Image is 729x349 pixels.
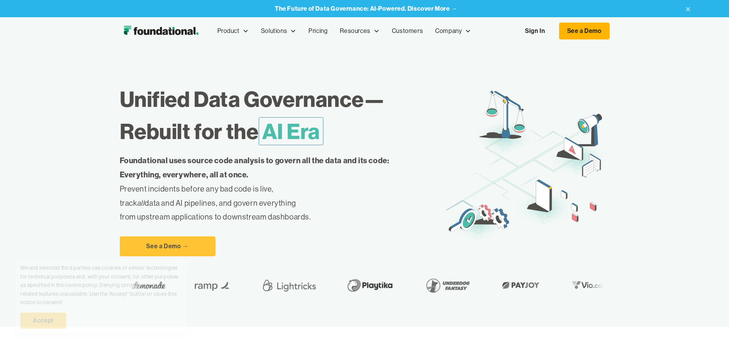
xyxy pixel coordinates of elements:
a: Customers [386,18,429,44]
img: Vio.com [568,279,612,291]
a: See a Demo [559,23,610,39]
div: Solutions [261,26,287,36]
h1: Unified Data Governance— Rebuilt for the [120,83,446,147]
div: Company [429,18,477,44]
div: Product [217,26,240,36]
span: AI Era [259,117,324,145]
a: Sign In [517,23,553,39]
a: See a Demo → [120,236,215,256]
strong: Foundational uses source code analysis to govern all the data and its code: Everything, everywher... [120,156,390,179]
a: Pricing [302,18,334,44]
img: Playtika [342,275,397,296]
img: Ramp [189,275,235,296]
div: Resources [340,26,370,36]
div: We and selected third parties use cookies or similar technologies for technical purposes and, wit... [20,264,183,306]
div: Solutions [255,18,302,44]
p: Prevent incidents before any bad code is live, track data and AI pipelines, and govern everything... [120,154,414,224]
em: all [137,198,145,208]
div: Product [211,18,255,44]
img: Payjoy [498,279,543,291]
img: Lightricks [259,275,318,296]
a: Accept [20,313,66,329]
div: Resources [334,18,385,44]
img: Foundational Logo [120,23,202,39]
img: Underdog Fantasy [421,275,473,296]
div: Company [435,26,462,36]
a: home [120,23,202,39]
a: The Future of Data Governance: AI-Powered. Discover More → [275,5,457,12]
